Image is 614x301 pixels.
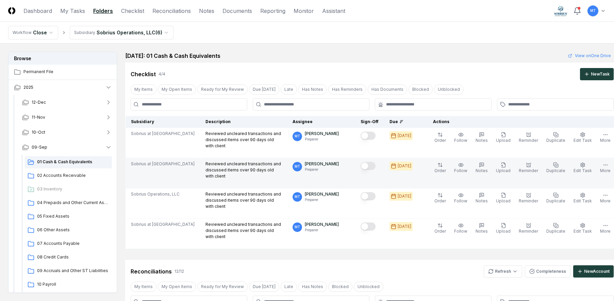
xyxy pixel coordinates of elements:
[476,229,488,234] span: Notes
[476,138,488,143] span: Notes
[8,7,15,14] img: Logo
[389,119,417,125] div: Due
[434,229,446,234] span: Order
[25,265,112,277] a: 09 Accruals and Other ST Liabilities
[398,133,411,139] div: [DATE]
[519,168,538,173] span: Reminder
[197,84,248,95] button: Ready for My Review
[17,140,117,155] button: 09-Sep
[305,191,339,197] p: [PERSON_NAME]
[295,134,300,139] span: MT
[131,221,195,228] span: Sobrius at [GEOGRAPHIC_DATA]
[433,191,447,205] button: Order
[23,7,52,15] a: Dashboard
[32,144,47,150] span: 09-Sep
[13,30,32,36] div: Workflow
[25,279,112,291] a: 10 Payroll
[546,229,565,234] span: Duplicate
[37,254,109,260] span: 08 Credit Cards
[434,84,464,95] button: Unblocked
[25,251,112,264] a: 08 Credit Cards
[281,84,297,95] button: Late
[37,240,109,247] span: 07 Accounts Payable
[295,164,300,169] span: MT
[454,138,467,143] span: Follow
[496,138,511,143] span: Upload
[409,84,433,95] button: Blocked
[131,131,195,137] span: Sobrius at [GEOGRAPHIC_DATA]
[545,131,567,145] button: Duplicate
[125,52,220,60] h2: [DATE]: 01 Cash & Cash Equivalents
[205,131,282,149] p: Reviewed uncleared transactions and discussed items over 90 days old with client
[580,68,614,80] button: NewTask
[281,282,297,292] button: Late
[37,281,109,287] span: 10 Payroll
[9,80,117,95] button: 2025
[305,161,339,167] p: [PERSON_NAME]
[37,186,109,192] span: 03 Inventory
[546,168,565,173] span: Duplicate
[131,191,180,197] span: Sobrius Operations, LLC
[361,162,376,170] button: Mark complete
[158,282,196,292] button: My Open Items
[25,224,112,236] a: 06 Other Assets
[131,161,195,167] span: Sobrius at [GEOGRAPHIC_DATA]
[328,84,366,95] button: Has Reminders
[599,191,612,205] button: More
[298,84,327,95] button: Has Notes
[519,229,538,234] span: Reminder
[287,116,355,128] th: Assignee
[131,267,172,275] div: Reconciliations
[205,191,282,210] p: Reviewed uncleared transactions and discussed items over 90 days old with client
[260,7,285,15] a: Reporting
[121,7,144,15] a: Checklist
[361,222,376,231] button: Mark complete
[126,116,200,128] th: Subsidiary
[298,282,327,292] button: Has Notes
[584,268,610,274] div: New Account
[433,161,447,175] button: Order
[519,138,538,143] span: Reminder
[25,156,112,168] a: 01 Cash & Cash Equivalents
[37,172,109,179] span: 02 Accounts Receivable
[361,132,376,140] button: Mark complete
[591,71,610,77] div: New Task
[554,5,568,16] img: Sobrius logo
[495,191,512,205] button: Upload
[573,265,614,278] button: NewAccount
[37,159,109,165] span: 01 Cash & Cash Equivalents
[131,282,156,292] button: My Items
[525,265,570,278] button: Completeness
[93,7,113,15] a: Folders
[474,131,489,145] button: Notes
[305,197,339,202] p: Preparer
[32,114,45,120] span: 11-Nov
[37,213,109,219] span: 05 Fixed Assets
[568,53,611,59] a: View onOne Drive
[453,191,469,205] button: Follow
[37,200,109,206] span: 04 Prepaids and Other Current Assets
[25,211,112,223] a: 05 Fixed Assets
[545,161,567,175] button: Duplicate
[295,224,300,230] span: MT
[476,168,488,173] span: Notes
[361,192,376,200] button: Mark complete
[368,84,407,95] button: Has Documents
[9,65,117,80] a: Permanent File
[453,221,469,236] button: Follow
[249,84,279,95] button: Due Today
[587,5,599,17] button: MT
[433,221,447,236] button: Order
[453,161,469,175] button: Follow
[453,131,469,145] button: Follow
[434,198,446,203] span: Order
[574,198,592,203] span: Edit Task
[484,265,522,278] button: Refresh
[517,161,540,175] button: Reminder
[599,161,612,175] button: More
[474,161,489,175] button: Notes
[200,116,287,128] th: Description
[322,7,345,15] a: Assistant
[328,282,352,292] button: Blocked
[74,30,95,36] div: Subsidiary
